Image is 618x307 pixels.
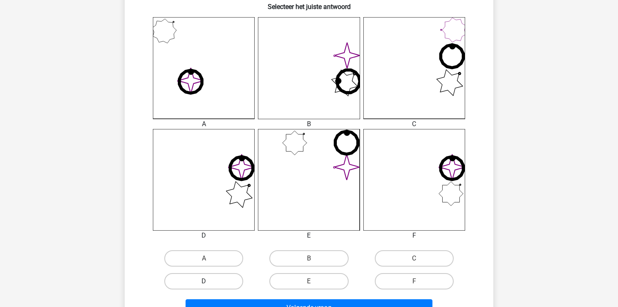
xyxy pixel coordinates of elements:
label: C [375,250,454,267]
div: B [252,119,366,129]
label: D [164,273,243,289]
div: E [252,231,366,240]
label: B [269,250,348,267]
div: C [357,119,471,129]
label: F [375,273,454,289]
div: F [357,231,471,240]
label: A [164,250,243,267]
div: D [147,231,261,240]
label: E [269,273,348,289]
div: A [147,119,261,129]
